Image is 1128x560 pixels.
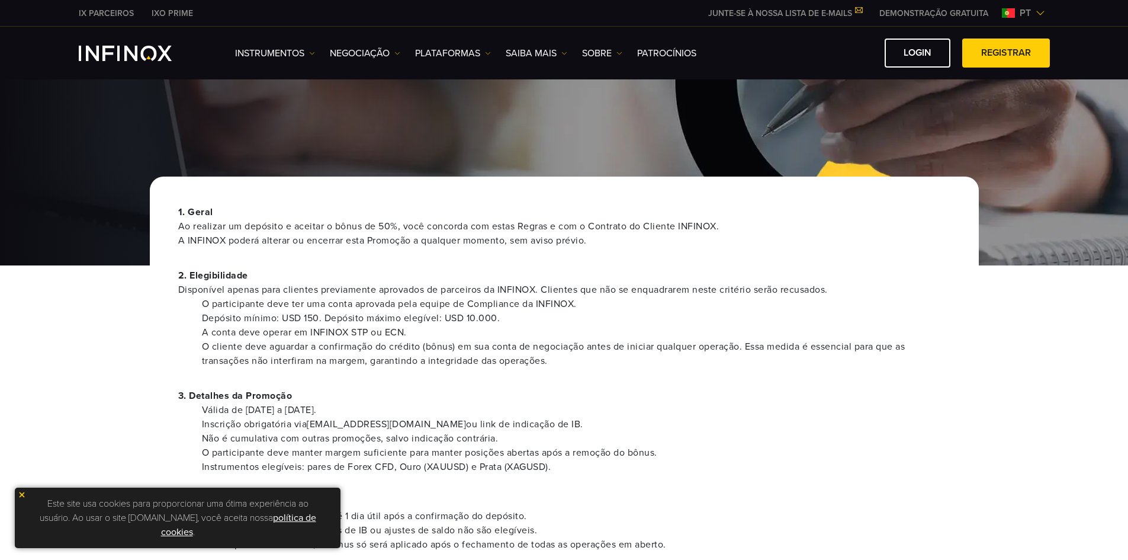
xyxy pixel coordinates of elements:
[18,491,26,499] img: yellow close icon
[178,495,950,509] p: 4. Crédito de Bônus
[79,46,200,61] a: INFINOX Logo
[235,46,315,60] a: Instrumentos
[21,494,335,542] p: Este site usa cookies para proporcionar uma ótima experiência ao usuário. Ao usar o site [DOMAIN_...
[506,46,567,60] a: Saiba mais
[637,46,696,60] a: Patrocínios
[202,417,950,431] li: Inscrição obrigatória via [EMAIL_ADDRESS][DOMAIN_NAME] ou link de indicação de IB.
[178,219,950,248] span: Ao realizar um depósito e aceitar o bônus de 50%, você concorda com estas Regras e com o Contrato...
[202,537,950,552] li: Para depósitos adicionais, o bônus só será aplicado após o fechamento de todas as operações em ab...
[178,283,950,297] span: Disponível apenas para clientes previamente aprovados de parceiros da INFINOX. Clientes que não s...
[415,46,491,60] a: PLATAFORMAS
[70,7,143,20] a: INFINOX
[699,8,870,18] a: JUNTE-SE À NOSSA LISTA DE E-MAILS
[178,268,950,297] p: 2. Elegibilidade
[202,403,950,417] li: Válida de [DATE] a [DATE].
[178,205,950,248] p: 1. Geral
[962,39,1050,68] a: Registrar
[143,7,202,20] a: INFINOX
[202,297,950,311] li: O participante deve ter uma conta aprovada pela equipe de Compliance da INFINOX.
[202,523,950,537] li: Transferências internas, rebates de IB ou ajustes de saldo não são elegíveis.
[202,460,950,474] li: Instrumentos elegíveis: pares de Forex CFD, Ouro (XAUUSD) e Prata (XAGUSD).
[202,431,950,446] li: Não é cumulativa com outras promoções, salvo indicação contrária.
[1015,6,1036,20] span: pt
[178,389,950,403] p: 3. Detalhes da Promoção
[202,446,950,460] li: O participante deve manter margem suficiente para manter posições abertas após a remoção do bônus.
[870,7,997,20] a: INFINOX MENU
[202,325,950,340] li: A conta deve operar em INFINOX STP ou ECN.
[202,311,950,325] li: Depósito mínimo: USD 150. Depósito máximo elegível: USD 10.000.
[202,340,950,368] li: O cliente deve aguardar a confirmação do crédito (bônus) em sua conta de negociação antes de inic...
[885,39,950,68] a: Login
[202,509,950,523] li: Bônus de 50% creditado em até 1 dia útil após a confirmação do depósito.
[330,46,400,60] a: NEGOCIAÇÃO
[582,46,622,60] a: SOBRE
